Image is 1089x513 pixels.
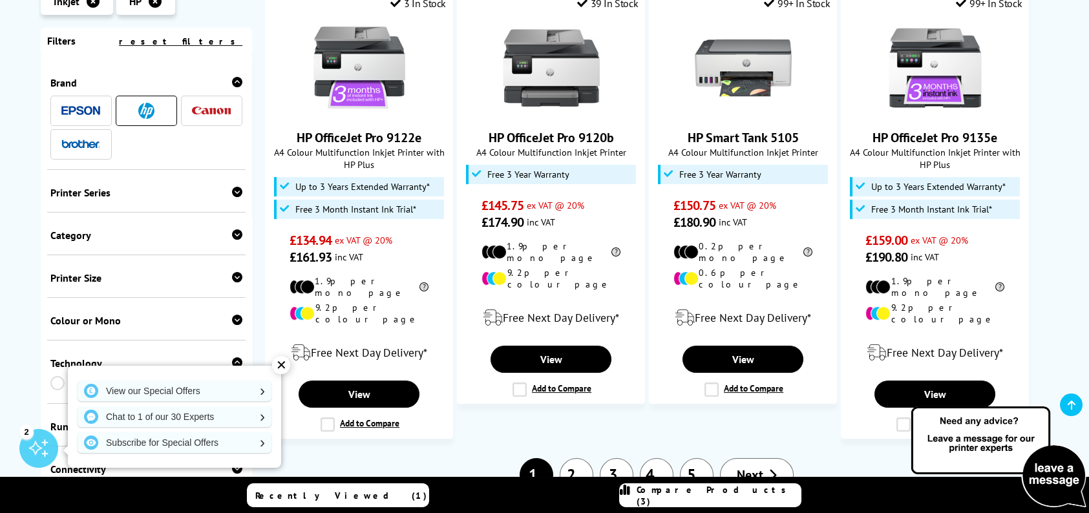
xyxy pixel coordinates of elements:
img: HP OfficeJet Pro 9122e [311,19,408,116]
a: HP OfficeJet Pro 9122e [311,106,408,119]
a: View our Special Offers [78,381,271,401]
span: £150.75 [673,197,715,214]
a: Laser [50,376,147,390]
li: 9.2p per colour page [481,267,620,290]
a: View [682,346,803,373]
span: Free 3 Year Warranty [679,169,761,180]
div: modal_delivery [848,335,1022,371]
a: Compare Products (3) [619,483,801,507]
li: 0.6p per colour page [673,267,812,290]
a: View [491,346,611,373]
div: Technology [50,357,243,370]
a: Subscribe for Special Offers [78,432,271,453]
a: HP OfficeJet Pro 9120b [489,129,614,146]
span: £180.90 [673,214,715,231]
img: Brother [61,140,100,149]
span: £159.00 [865,232,907,249]
span: inc VAT [911,251,939,263]
a: 5 [680,458,714,492]
label: Add to Compare [513,382,591,397]
label: Add to Compare [896,417,975,432]
span: £190.80 [865,249,907,266]
div: Colour or Mono [50,314,243,327]
img: Open Live Chat window [908,404,1089,510]
a: HP Smart Tank 5105 [695,106,792,119]
span: Free 3 Month Instant Ink Trial* [295,204,416,215]
a: 4 [640,458,673,492]
span: Recently Viewed (1) [255,490,427,501]
a: Canon [192,103,231,119]
img: HP [138,103,154,119]
div: Brand [50,76,243,89]
span: A4 Colour Multifunction Inkjet Printer [464,146,638,158]
div: 2 [19,424,34,439]
a: HP OfficeJet Pro 9135e [887,106,984,119]
span: inc VAT [335,251,363,263]
div: Connectivity [50,463,243,476]
a: Brother [61,136,100,152]
li: 1.9p per mono page [481,240,620,264]
span: £145.75 [481,197,523,214]
img: HP Smart Tank 5105 [695,19,792,116]
span: A4 Colour Multifunction Inkjet Printer with HP Plus [272,146,446,171]
a: Epson [61,103,100,119]
a: HP OfficeJet Pro 9122e [297,129,421,146]
a: View [299,381,419,408]
div: modal_delivery [272,335,446,371]
a: Next [720,458,794,492]
span: Next [737,466,763,483]
span: £174.90 [481,214,523,231]
li: 0.2p per mono page [673,240,812,264]
span: ex VAT @ 20% [527,199,584,211]
span: Free 3 Year Warranty [487,169,569,180]
div: modal_delivery [656,300,830,336]
span: ex VAT @ 20% [911,234,968,246]
li: 1.9p per mono page [865,275,1004,298]
span: £134.94 [290,232,332,249]
a: HP OfficeJet Pro 9120b [503,106,600,119]
a: Chat to 1 of our 30 Experts [78,406,271,427]
label: Add to Compare [704,382,783,397]
img: HP OfficeJet Pro 9135e [887,19,984,116]
a: HP Smart Tank 5105 [688,129,799,146]
div: Printer Series [50,186,243,199]
a: reset filters [119,36,242,47]
span: ex VAT @ 20% [719,199,776,211]
li: 9.2p per colour page [290,302,428,325]
img: Canon [192,107,231,115]
span: Up to 3 Years Extended Warranty* [871,182,1006,192]
div: Category [50,229,243,242]
div: Running Costs [50,420,243,433]
span: Free 3 Month Instant Ink Trial* [871,204,992,215]
div: modal_delivery [464,300,638,336]
span: A4 Colour Multifunction Inkjet Printer [656,146,830,158]
span: inc VAT [719,216,747,228]
span: inc VAT [527,216,555,228]
a: HP OfficeJet Pro 9135e [872,129,997,146]
li: 1.9p per mono page [290,275,428,298]
span: ex VAT @ 20% [335,234,392,246]
label: Add to Compare [321,417,399,432]
a: 2 [560,458,593,492]
span: A4 Colour Multifunction Inkjet Printer with HP Plus [848,146,1022,171]
div: ✕ [272,356,290,374]
span: Compare Products (3) [637,484,801,507]
a: View [874,381,995,408]
a: Recently Viewed (1) [247,483,429,507]
div: Printer Size [50,271,243,284]
span: Up to 3 Years Extended Warranty* [295,182,430,192]
img: HP OfficeJet Pro 9120b [503,19,600,116]
span: £161.93 [290,249,332,266]
img: Epson [61,106,100,116]
span: Filters [47,34,76,47]
a: 3 [600,458,633,492]
li: 9.2p per colour page [865,302,1004,325]
a: HP [127,103,165,119]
